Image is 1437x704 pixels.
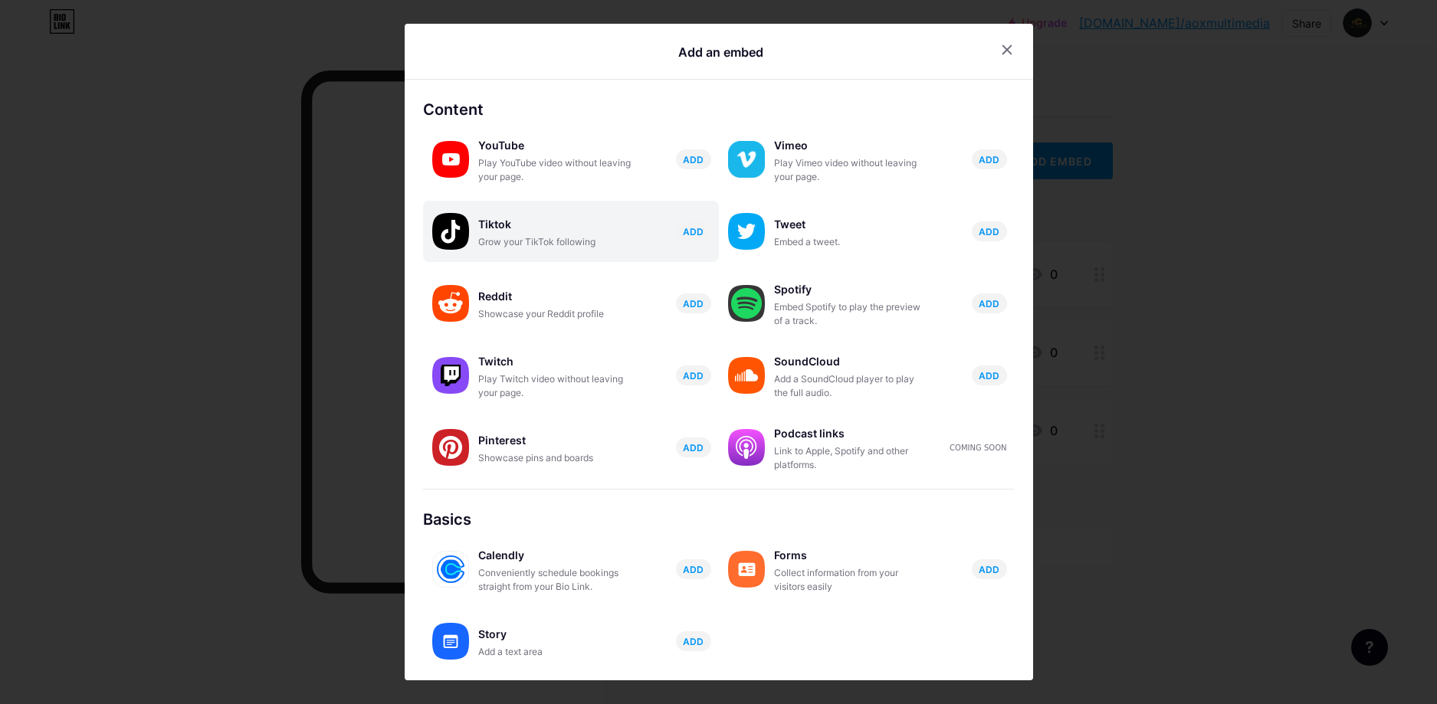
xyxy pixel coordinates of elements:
img: forms [728,551,765,588]
button: ADD [676,365,711,385]
div: YouTube [478,135,632,156]
img: reddit [432,285,469,322]
div: Tiktok [478,214,632,235]
span: ADD [979,369,999,382]
div: Play YouTube video without leaving your page. [478,156,632,184]
div: Spotify [774,279,927,300]
img: youtube [432,141,469,178]
span: ADD [683,297,704,310]
div: Pinterest [478,430,632,451]
div: Content [423,98,1015,121]
button: ADD [676,221,711,241]
img: vimeo [728,141,765,178]
div: Embed a tweet. [774,235,927,249]
div: Showcase pins and boards [478,451,632,465]
div: Grow your TikTok following [478,235,632,249]
img: tiktok [432,213,469,250]
button: ADD [972,221,1007,241]
div: Twitch [478,351,632,372]
img: twitter [728,213,765,250]
span: ADD [683,153,704,166]
div: Add an embed [678,43,763,61]
button: ADD [972,559,1007,579]
img: podcastlinks [728,429,765,466]
div: Conveniently schedule bookings straight from your Bio Link. [478,566,632,594]
div: Link to Apple, Spotify and other platforms. [774,444,927,472]
span: ADD [979,563,999,576]
button: ADD [676,149,711,169]
div: Collect information from your visitors easily [774,566,927,594]
button: ADD [676,559,711,579]
button: ADD [676,437,711,457]
span: ADD [683,441,704,454]
div: Play Vimeo video without leaving your page. [774,156,927,184]
div: Coming soon [950,442,1006,454]
div: Reddit [478,286,632,307]
span: ADD [683,225,704,238]
img: pinterest [432,429,469,466]
div: Embed Spotify to play the preview of a track. [774,300,927,328]
img: story [432,623,469,660]
button: ADD [972,293,1007,313]
button: ADD [676,293,711,313]
div: Calendly [478,545,632,566]
span: ADD [979,225,999,238]
img: calendly [432,551,469,588]
span: ADD [683,635,704,648]
div: Basics [423,508,1015,531]
div: Showcase your Reddit profile [478,307,632,321]
img: twitch [432,357,469,394]
span: ADD [979,297,999,310]
div: Add a text area [478,645,632,659]
div: Podcast links [774,423,927,444]
img: soundcloud [728,357,765,394]
button: ADD [972,149,1007,169]
img: spotify [728,285,765,322]
span: ADD [979,153,999,166]
div: Forms [774,545,927,566]
div: Vimeo [774,135,927,156]
button: ADD [676,631,711,651]
button: ADD [972,365,1007,385]
div: Story [478,624,632,645]
div: Play Twitch video without leaving your page. [478,372,632,400]
div: Add a SoundCloud player to play the full audio. [774,372,927,400]
div: Tweet [774,214,927,235]
span: ADD [683,563,704,576]
div: SoundCloud [774,351,927,372]
span: ADD [683,369,704,382]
